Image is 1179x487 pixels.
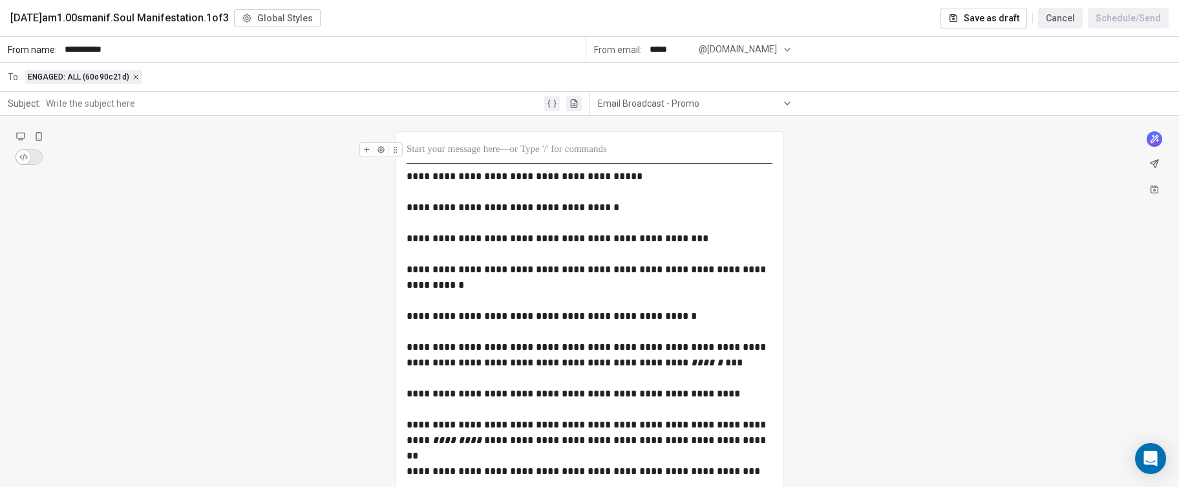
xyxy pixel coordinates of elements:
span: ENGAGED: ALL (60o90c21d) [28,72,129,82]
button: Cancel [1038,8,1083,28]
div: Open Intercom Messenger [1135,443,1166,474]
button: Save as draft [940,8,1027,28]
span: @[DOMAIN_NAME] [699,43,777,56]
span: From email: [594,43,642,56]
button: Schedule/Send [1088,8,1169,28]
span: From name: [8,43,59,56]
span: Subject: [8,97,41,114]
button: Global Styles [234,9,321,27]
span: Email Broadcast - Promo [598,97,699,110]
span: [DATE]am1.00smanif.Soul Manifestation.1of3 [10,10,229,26]
span: To: [8,70,20,83]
